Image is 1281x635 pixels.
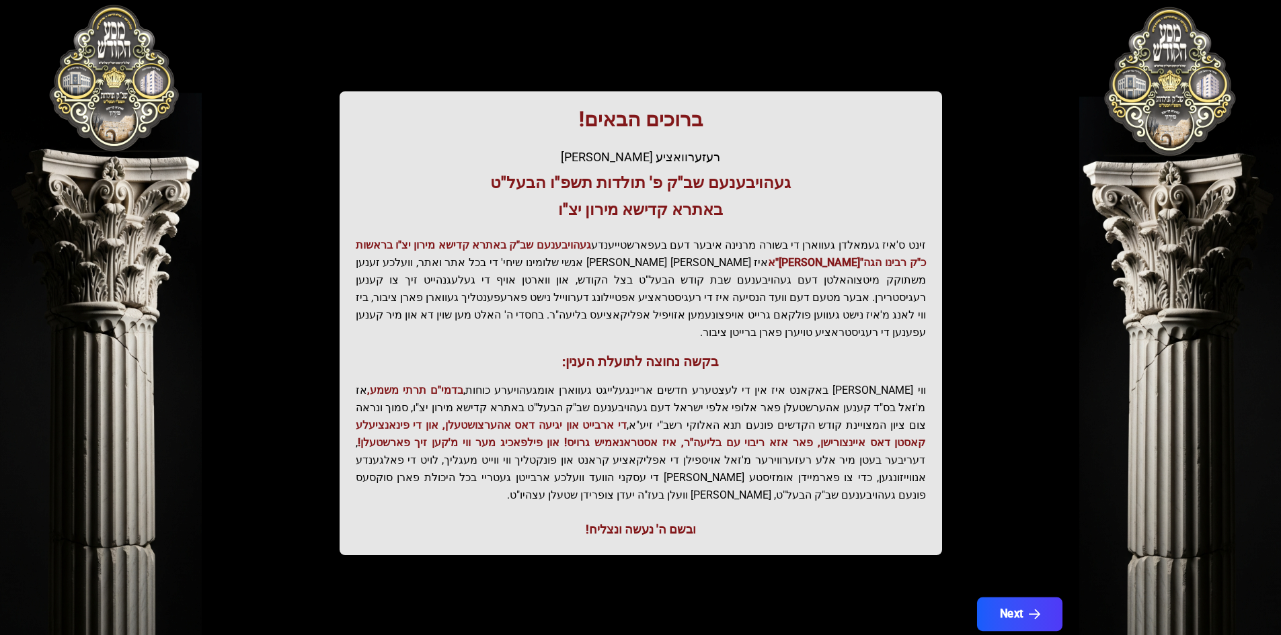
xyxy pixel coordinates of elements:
[356,148,926,167] div: רעזערוואציע [PERSON_NAME]
[356,520,926,539] div: ובשם ה' נעשה ונצליח!
[356,239,926,269] span: געהויבענעם שב"ק באתרא קדישא מירון יצ"ו בראשות כ"ק רבינו הגה"[PERSON_NAME]"א
[356,108,926,132] h1: ברוכים הבאים!
[976,597,1062,631] button: Next
[356,237,926,341] p: זינט ס'איז געמאלדן געווארן די בשורה מרנינה איבער דעם בעפארשטייענדע איז [PERSON_NAME] [PERSON_NAME...
[367,384,463,396] span: בדמי"ם תרתי משמע,
[356,419,926,449] span: די ארבייט און יגיעה דאס אהערצושטעלן, און די פינאנציעלע קאסטן דאס איינצורישן, פאר אזא ריבוי עם בלי...
[356,199,926,220] h3: באתרא קדישא מירון יצ"ו
[356,352,926,371] h3: בקשה נחוצה לתועלת הענין:
[356,172,926,194] h3: געהויבענעם שב"ק פ' תולדות תשפ"ו הבעל"ט
[356,382,926,504] p: ווי [PERSON_NAME] באקאנט איז אין די לעצטערע חדשים אריינגעלייגט געווארן אומגעהויערע כוחות, אז מ'זא...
